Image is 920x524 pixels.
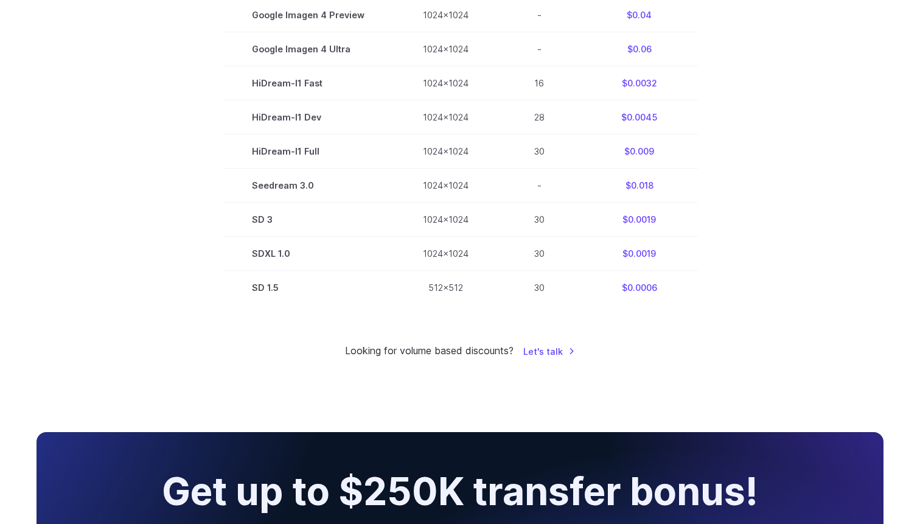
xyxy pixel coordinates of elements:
[223,169,394,203] td: Seedream 3.0
[394,100,498,134] td: 1024x1024
[223,203,394,237] td: SD 3
[498,203,581,237] td: 30
[581,203,698,237] td: $0.0019
[498,32,581,66] td: -
[581,66,698,100] td: $0.0032
[498,134,581,169] td: 30
[498,271,581,305] td: 30
[581,237,698,271] td: $0.0019
[223,100,394,134] td: HiDream-I1 Dev
[394,203,498,237] td: 1024x1024
[223,271,394,305] td: SD 1.5
[394,134,498,169] td: 1024x1024
[162,471,758,513] h2: Get up to $250K transfer bonus!
[581,169,698,203] td: $0.018
[394,237,498,271] td: 1024x1024
[523,344,575,358] a: Let's talk
[394,169,498,203] td: 1024x1024
[498,66,581,100] td: 16
[581,271,698,305] td: $0.0006
[394,66,498,100] td: 1024x1024
[345,343,514,359] small: Looking for volume based discounts?
[498,169,581,203] td: -
[581,100,698,134] td: $0.0045
[394,271,498,305] td: 512x512
[498,237,581,271] td: 30
[581,32,698,66] td: $0.06
[223,237,394,271] td: SDXL 1.0
[223,66,394,100] td: HiDream-I1 Fast
[394,32,498,66] td: 1024x1024
[223,134,394,169] td: HiDream-I1 Full
[498,100,581,134] td: 28
[223,32,394,66] td: Google Imagen 4 Ultra
[581,134,698,169] td: $0.009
